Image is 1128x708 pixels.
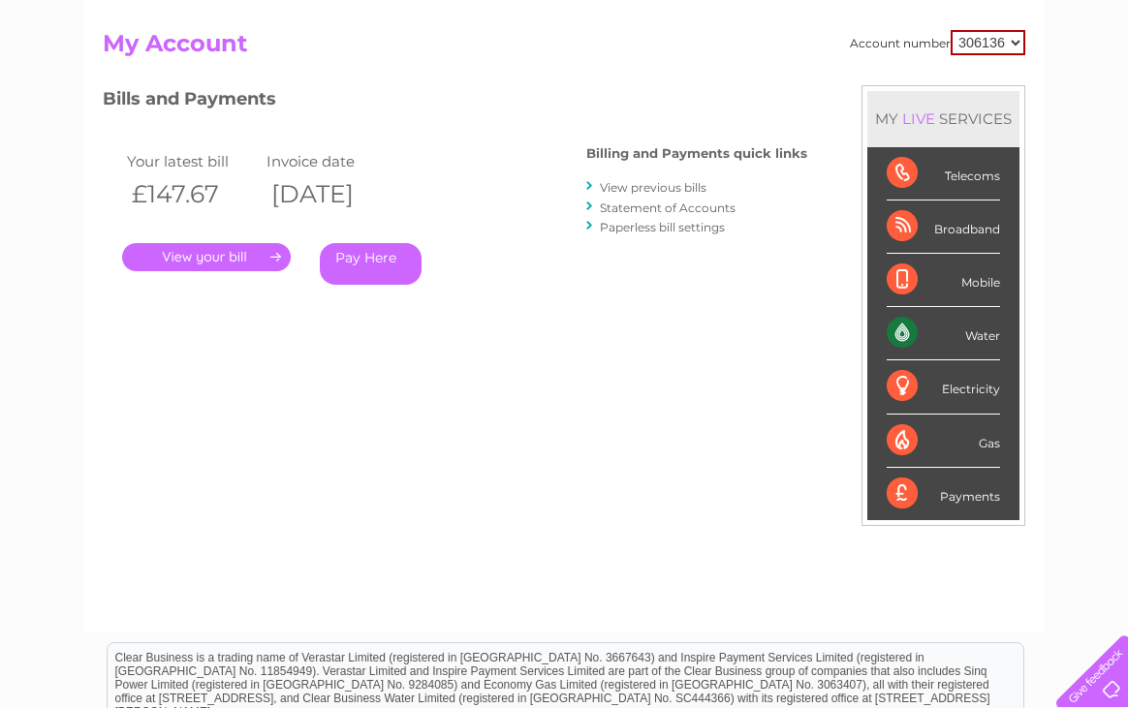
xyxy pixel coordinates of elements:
div: Water [887,307,1000,360]
div: Electricity [887,360,1000,414]
div: Account number [850,30,1025,55]
a: View previous bills [600,180,706,195]
a: Energy [835,82,878,97]
a: Water [787,82,824,97]
div: LIVE [898,109,939,128]
img: logo.png [40,50,139,109]
a: 0333 014 3131 [763,10,896,34]
div: Payments [887,468,1000,520]
a: Telecoms [890,82,948,97]
th: £147.67 [122,174,262,214]
div: Mobile [887,254,1000,307]
a: Blog [959,82,987,97]
h2: My Account [103,30,1025,67]
a: Statement of Accounts [600,200,736,215]
a: Log out [1064,82,1110,97]
div: MY SERVICES [867,91,1019,146]
div: Clear Business is a trading name of Verastar Limited (registered in [GEOGRAPHIC_DATA] No. 3667643... [108,11,1023,94]
h3: Bills and Payments [103,85,807,119]
h4: Billing and Payments quick links [586,146,807,161]
a: . [122,243,291,271]
div: Gas [887,415,1000,468]
th: [DATE] [262,174,401,214]
a: Pay Here [320,243,422,285]
a: Paperless bill settings [600,220,725,234]
td: Your latest bill [122,148,262,174]
a: Contact [999,82,1047,97]
div: Broadband [887,200,1000,254]
div: Telecoms [887,147,1000,200]
td: Invoice date [262,148,401,174]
